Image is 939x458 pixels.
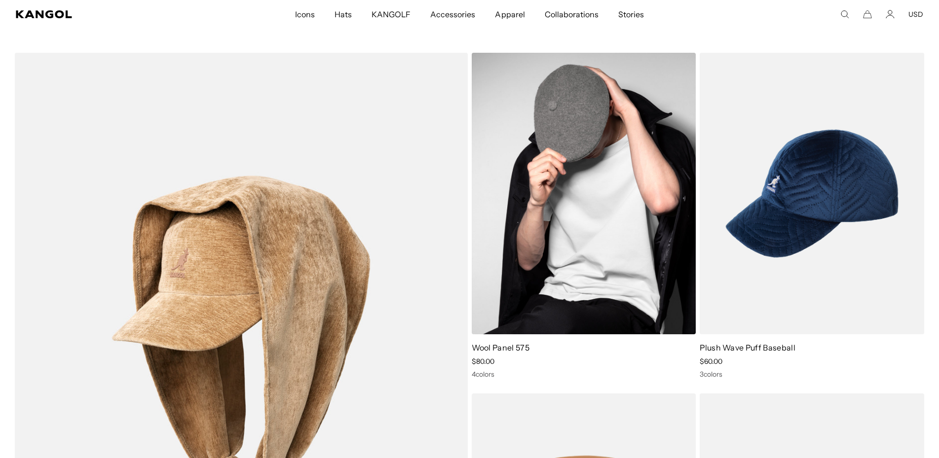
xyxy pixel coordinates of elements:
[700,357,722,366] span: $60.00
[700,370,924,379] div: 3 colors
[840,10,849,19] summary: Search here
[908,10,923,19] button: USD
[472,53,696,334] img: Wool Panel 575
[863,10,872,19] button: Cart
[886,10,895,19] a: Account
[472,343,529,352] a: Wool Panel 575
[700,343,795,352] a: Plush Wave Puff Baseball
[16,10,195,18] a: Kangol
[472,357,494,366] span: $80.00
[700,53,924,334] img: Plush Wave Puff Baseball
[472,370,696,379] div: 4 colors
